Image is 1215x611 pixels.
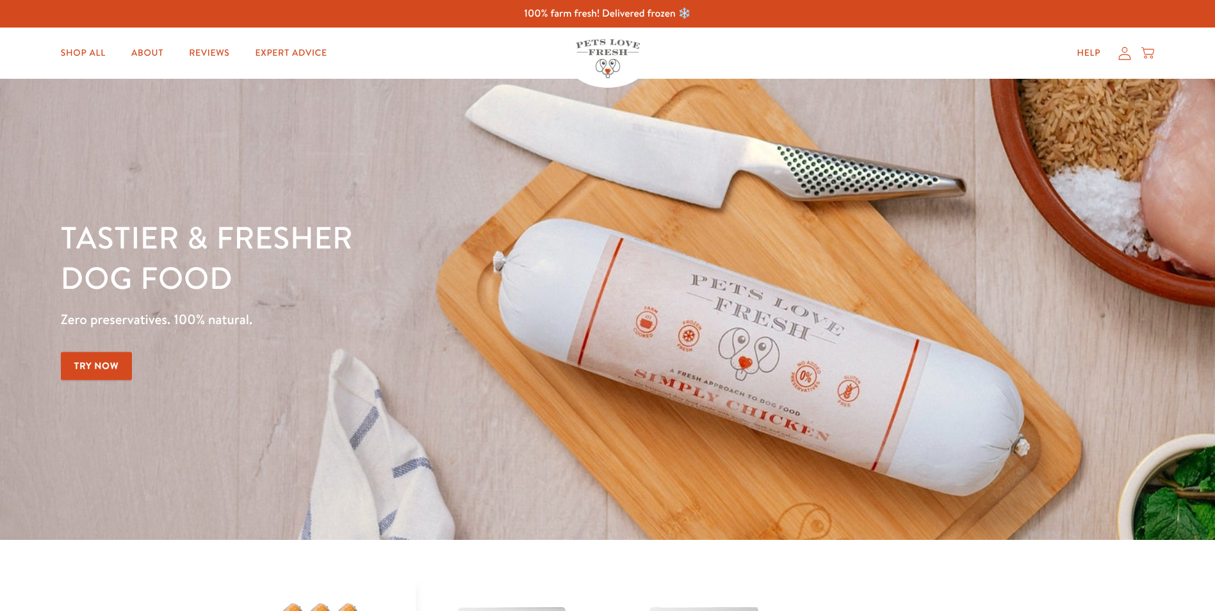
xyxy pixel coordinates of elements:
[61,308,790,331] p: Zero preservatives. 100% natural.
[61,352,133,380] a: Try Now
[51,40,116,66] a: Shop All
[121,40,174,66] a: About
[1066,40,1111,66] a: Help
[179,40,240,66] a: Reviews
[245,40,338,66] a: Expert Advice
[576,39,640,78] img: Pets Love Fresh
[61,218,790,298] h1: Tastier & fresher dog food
